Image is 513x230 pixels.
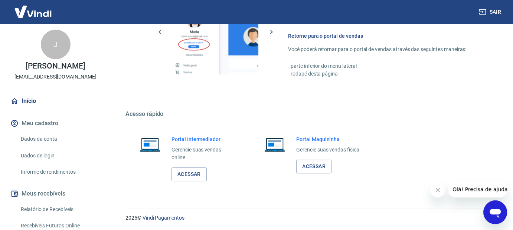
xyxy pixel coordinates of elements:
[9,115,102,131] button: Meu cadastro
[125,214,495,222] p: 2025 ©
[134,136,166,153] img: Imagem de um notebook aberto
[9,0,57,23] img: Vindi
[259,136,290,153] img: Imagem de um notebook aberto
[9,186,102,202] button: Meus recebíveis
[14,73,97,81] p: [EMAIL_ADDRESS][DOMAIN_NAME]
[18,131,102,147] a: Dados da conta
[18,164,102,180] a: Informe de rendimentos
[18,202,102,217] a: Relatório de Recebíveis
[171,167,207,181] a: Acessar
[171,146,237,161] p: Gerencie suas vendas online.
[296,160,331,173] a: Acessar
[288,46,477,53] p: Você poderá retornar para o portal de vendas através das seguintes maneiras:
[288,70,477,78] p: - rodapé desta página
[41,30,71,59] div: J
[288,32,477,40] h6: Retorne para o portal de vendas
[448,181,507,197] iframe: Mensagem da empresa
[26,62,85,70] p: [PERSON_NAME]
[430,183,445,197] iframe: Fechar mensagem
[296,146,361,154] p: Gerencie suas vendas física.
[483,200,507,224] iframe: Botão para abrir a janela de mensagens
[4,5,62,11] span: Olá! Precisa de ajuda?
[296,136,361,143] h6: Portal Maquininha
[125,110,495,118] h5: Acesso rápido
[18,148,102,163] a: Dados de login
[477,5,504,19] button: Sair
[288,62,477,70] p: - parte inferior do menu lateral
[9,93,102,109] a: Início
[171,136,237,143] h6: Portal Intermediador
[143,215,184,221] a: Vindi Pagamentos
